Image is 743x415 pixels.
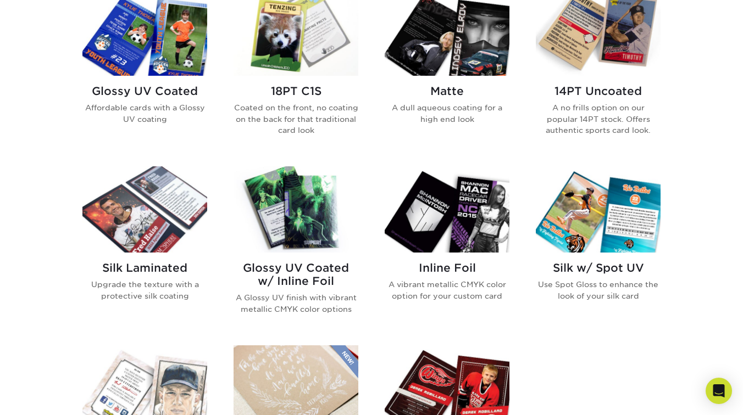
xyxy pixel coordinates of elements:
h2: Glossy UV Coated w/ Inline Foil [234,261,358,288]
h2: Glossy UV Coated [82,85,207,98]
h2: Matte [385,85,509,98]
p: Use Spot Gloss to enhance the look of your silk card [536,279,661,301]
h2: Inline Foil [385,261,509,274]
a: Silk w/ Spot UV Trading Cards Silk w/ Spot UV Use Spot Gloss to enhance the look of your silk card [536,166,661,332]
img: Silk Laminated Trading Cards [82,166,207,253]
p: A vibrant metallic CMYK color option for your custom card [385,279,509,301]
img: New Product [331,345,358,378]
p: Coated on the front, no coating on the back for that traditional card look [234,102,358,136]
h2: 18PT C1S [234,85,358,98]
div: Open Intercom Messenger [706,378,732,404]
img: Inline Foil Trading Cards [385,166,509,253]
p: A Glossy UV finish with vibrant metallic CMYK color options [234,292,358,315]
p: A dull aqueous coating for a high end look [385,102,509,125]
img: Silk w/ Spot UV Trading Cards [536,166,661,253]
h2: Silk Laminated [82,261,207,274]
a: Silk Laminated Trading Cards Silk Laminated Upgrade the texture with a protective silk coating [82,166,207,332]
p: Affordable cards with a Glossy UV coating [82,102,207,125]
p: A no frills option on our popular 14PT stock. Offers authentic sports card look. [536,102,661,136]
h2: 14PT Uncoated [536,85,661,98]
a: Glossy UV Coated w/ Inline Foil Trading Cards Glossy UV Coated w/ Inline Foil A Glossy UV finish ... [234,166,358,332]
h2: Silk w/ Spot UV [536,261,661,274]
p: Upgrade the texture with a protective silk coating [82,279,207,301]
a: Inline Foil Trading Cards Inline Foil A vibrant metallic CMYK color option for your custom card [385,166,509,332]
img: Glossy UV Coated w/ Inline Foil Trading Cards [234,166,358,253]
